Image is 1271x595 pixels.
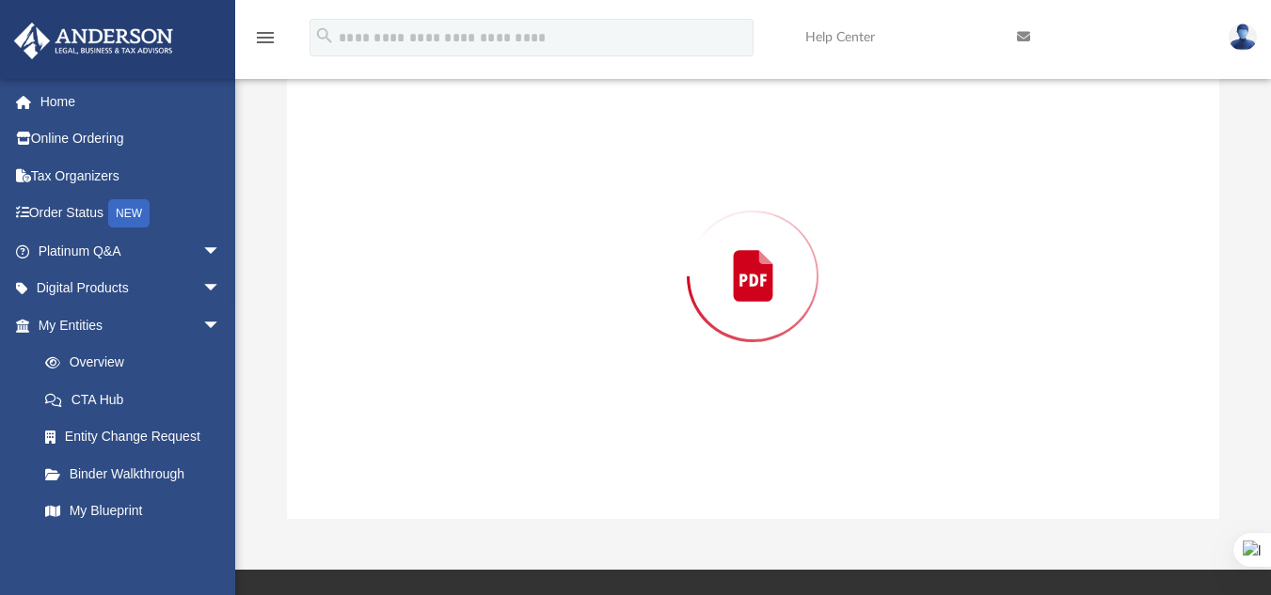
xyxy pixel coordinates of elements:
a: Tax Organizers [13,157,249,195]
span: arrow_drop_down [202,270,240,308]
span: arrow_drop_down [202,306,240,345]
a: Digital Productsarrow_drop_down [13,270,249,307]
div: NEW [108,199,150,227]
a: Entity Change Request [26,418,249,456]
a: Tax Due Dates [26,529,249,567]
img: Anderson Advisors Platinum Portal [8,23,179,59]
a: Binder Walkthrough [26,455,249,493]
a: CTA Hub [26,381,249,418]
a: My Entitiesarrow_drop_down [13,306,249,344]
a: Order StatusNEW [13,195,249,233]
a: Online Ordering [13,120,249,158]
a: Platinum Q&Aarrow_drop_down [13,232,249,270]
span: arrow_drop_down [202,232,240,271]
i: menu [254,26,277,49]
a: Overview [26,344,249,382]
i: search [314,25,335,46]
img: User Pic [1229,23,1257,51]
a: Home [13,83,249,120]
a: menu [254,36,277,49]
a: My Blueprint [26,493,240,530]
